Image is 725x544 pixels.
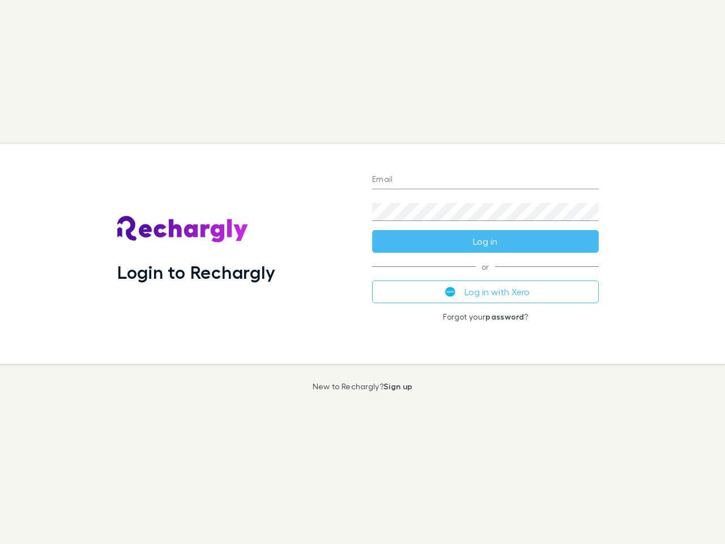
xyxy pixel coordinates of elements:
a: Sign up [383,381,412,391]
h1: Login to Rechargly [117,261,275,283]
p: New to Rechargly? [313,382,413,391]
button: Log in [372,230,599,253]
img: Rechargly's Logo [117,216,249,243]
p: Forgot your ? [372,312,599,321]
span: or [372,266,599,267]
img: Xero's logo [445,287,455,297]
a: password [485,312,524,321]
button: Log in with Xero [372,280,599,303]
